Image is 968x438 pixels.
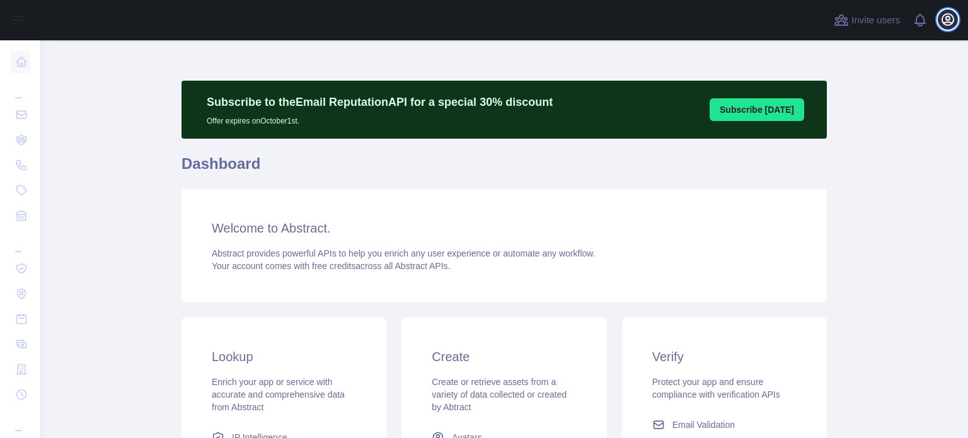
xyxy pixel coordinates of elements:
[207,93,553,111] p: Subscribe to the Email Reputation API for a special 30 % discount
[652,348,797,366] h3: Verify
[710,98,804,121] button: Subscribe [DATE]
[212,248,596,258] span: Abstract provides powerful APIs to help you enrich any user experience or automate any workflow.
[181,154,827,184] h1: Dashboard
[831,10,902,30] button: Invite users
[212,348,356,366] h3: Lookup
[432,348,576,366] h3: Create
[432,377,567,412] span: Create or retrieve assets from a variety of data collected or created by Abtract
[207,111,553,126] p: Offer expires on October 1st.
[652,377,780,400] span: Protect your app and ensure compliance with verification APIs
[10,408,30,434] div: ...
[672,418,735,431] span: Email Validation
[212,219,797,237] h3: Welcome to Abstract.
[312,261,355,271] span: free credits
[10,76,30,101] div: ...
[10,229,30,255] div: ...
[647,413,802,436] a: Email Validation
[212,377,345,412] span: Enrich your app or service with accurate and comprehensive data from Abstract
[851,13,900,28] span: Invite users
[212,261,450,271] span: Your account comes with across all Abstract APIs.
